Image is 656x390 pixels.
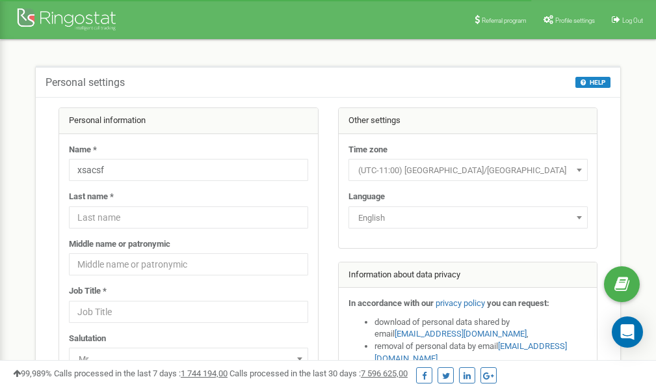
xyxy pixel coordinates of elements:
strong: In accordance with our [348,298,434,308]
h5: Personal settings [46,77,125,89]
li: download of personal data shared by email , [374,316,588,341]
label: Salutation [69,333,106,345]
div: Information about data privacy [339,262,597,288]
div: Personal information [59,108,318,134]
li: removal of personal data by email , [374,341,588,365]
div: Open Intercom Messenger [612,316,643,348]
a: [EMAIL_ADDRESS][DOMAIN_NAME] [395,329,527,339]
span: Mr. [69,348,308,370]
span: Log Out [622,17,643,24]
button: HELP [575,77,610,88]
span: Calls processed in the last 7 days : [54,369,228,378]
span: Profile settings [555,17,595,24]
span: (UTC-11:00) Pacific/Midway [348,159,588,181]
span: English [353,209,583,227]
label: Last name * [69,191,114,203]
label: Job Title * [69,285,107,298]
u: 7 596 625,00 [361,369,408,378]
label: Name * [69,144,97,156]
label: Time zone [348,144,387,156]
span: Calls processed in the last 30 days : [230,369,408,378]
div: Other settings [339,108,597,134]
span: 99,989% [13,369,52,378]
span: English [348,206,588,229]
span: (UTC-11:00) Pacific/Midway [353,161,583,180]
input: Last name [69,206,308,229]
label: Language [348,191,385,203]
input: Job Title [69,301,308,323]
u: 1 744 194,00 [181,369,228,378]
strong: you can request: [487,298,549,308]
span: Mr. [73,350,304,369]
label: Middle name or patronymic [69,238,170,251]
span: Referral program [482,17,527,24]
a: privacy policy [436,298,485,308]
input: Middle name or patronymic [69,253,308,275]
input: Name [69,159,308,181]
